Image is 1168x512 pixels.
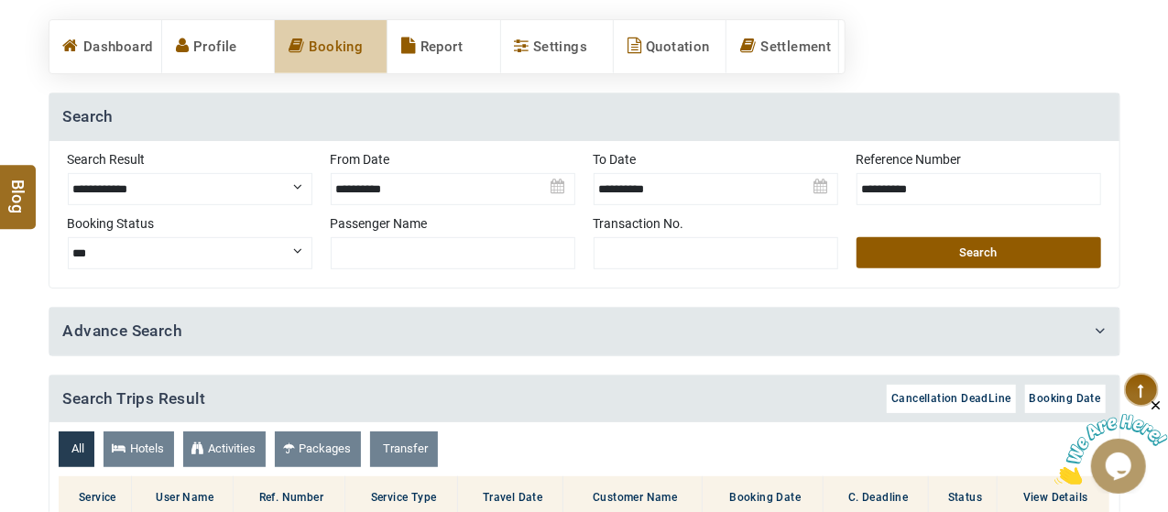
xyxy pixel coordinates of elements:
[49,20,161,73] a: Dashboard
[614,20,726,73] a: Quotation
[49,93,1119,141] h4: Search
[162,20,274,73] a: Profile
[501,20,613,73] a: Settings
[275,431,361,467] a: Packages
[104,431,174,467] a: Hotels
[1054,398,1168,485] iframe: chat widget
[594,214,838,233] label: Transaction No.
[68,214,312,233] label: Booking Status
[275,20,387,73] a: Booking
[183,431,266,467] a: Activities
[857,150,1101,169] label: Reference Number
[388,20,499,73] a: Report
[59,431,94,467] a: All
[370,431,438,467] a: Transfer
[68,150,312,169] label: Search Result
[891,392,1010,405] span: Cancellation DeadLine
[331,214,575,233] label: Passenger Name
[49,376,1119,423] h4: Search Trips Result
[6,180,30,195] span: Blog
[726,20,838,73] a: Settlement
[1030,392,1101,405] span: Booking Date
[63,321,183,340] a: Advance Search
[857,237,1101,268] button: Search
